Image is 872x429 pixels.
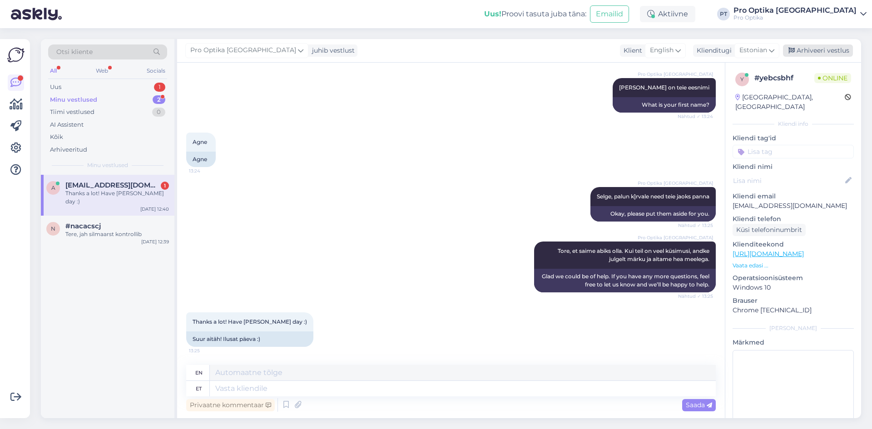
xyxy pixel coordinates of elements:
p: Vaata edasi ... [733,261,854,270]
p: [EMAIL_ADDRESS][DOMAIN_NAME] [733,201,854,211]
span: Pro Optika [GEOGRAPHIC_DATA] [638,180,713,187]
div: Klienditugi [693,46,732,55]
input: Lisa tag [733,145,854,158]
div: [DATE] 12:39 [141,238,169,245]
p: Chrome [TECHNICAL_ID] [733,306,854,315]
p: Klienditeekond [733,240,854,249]
span: a [51,184,55,191]
div: Uus [50,83,61,92]
span: English [650,45,674,55]
div: # yebcsbhf [754,73,814,84]
a: [URL][DOMAIN_NAME] [733,250,804,258]
span: 13:25 [189,347,223,354]
p: Märkmed [733,338,854,347]
span: 13:24 [189,168,223,174]
div: [DATE] 12:40 [140,206,169,212]
div: Proovi tasuta juba täna: [484,9,586,20]
div: Klient [620,46,642,55]
div: Küsi telefoninumbrit [733,224,806,236]
div: et [196,381,202,396]
span: agne.rupkute@gmail.com [65,181,160,189]
p: Brauser [733,296,854,306]
div: [PERSON_NAME] [733,324,854,332]
span: y [740,76,744,83]
div: Agne [186,152,216,167]
span: Agne [193,138,207,145]
div: 0 [152,108,165,117]
span: Estonian [739,45,767,55]
div: Tiimi vestlused [50,108,94,117]
div: Pro Optika [GEOGRAPHIC_DATA] [733,7,857,14]
div: Minu vestlused [50,95,97,104]
div: Web [94,65,110,77]
b: Uus! [484,10,501,18]
div: Socials [145,65,167,77]
p: Windows 10 [733,283,854,292]
div: PT [717,8,730,20]
div: Privaatne kommentaar [186,399,275,411]
p: Kliendi telefon [733,214,854,224]
span: Nähtud ✓ 13:25 [678,293,713,300]
div: Arhiveeritud [50,145,87,154]
p: Kliendi nimi [733,162,854,172]
div: 1 [161,182,169,190]
span: Pro Optika [GEOGRAPHIC_DATA] [190,45,296,55]
div: Glad we could be of help. If you have any more questions, feel free to let us know and we’ll be h... [534,269,716,292]
span: Nähtud ✓ 13:24 [678,113,713,120]
img: Askly Logo [7,46,25,64]
div: AI Assistent [50,120,84,129]
div: Pro Optika [733,14,857,21]
span: Online [814,73,851,83]
span: Pro Optika [GEOGRAPHIC_DATA] [638,71,713,78]
div: Thanks a lot! Have [PERSON_NAME] day :) [65,189,169,206]
div: Tere, jah silmaarst kontrollib [65,230,169,238]
div: Kõik [50,133,63,142]
p: Kliendi tag'id [733,133,854,143]
span: Nähtud ✓ 13:25 [678,222,713,229]
span: Saada [686,401,712,409]
div: 1 [154,83,165,92]
div: juhib vestlust [308,46,355,55]
p: Operatsioonisüsteem [733,273,854,283]
a: Pro Optika [GEOGRAPHIC_DATA]Pro Optika [733,7,867,21]
span: Selge, palun k]rvale need teie jaoks panna [597,193,709,200]
div: [GEOGRAPHIC_DATA], [GEOGRAPHIC_DATA] [735,93,845,112]
p: Kliendi email [733,192,854,201]
span: #nacacscj [65,222,101,230]
span: n [51,225,55,232]
button: Emailid [590,5,629,23]
div: 2 [153,95,165,104]
span: Pro Optika [GEOGRAPHIC_DATA] [638,234,713,241]
div: Okay, please put them aside for you. [590,206,716,222]
div: Arhiveeri vestlus [783,44,853,57]
span: [PERSON_NAME] on teie eesnimi [619,84,709,91]
div: Kliendi info [733,120,854,128]
div: en [195,365,203,380]
span: Otsi kliente [56,47,93,57]
span: Minu vestlused [87,161,128,169]
span: Tore, et saime abiks olla. Kui teil on veel küsimusi, andke julgelt märku ja aitame hea meelega. [558,247,711,262]
div: All [48,65,59,77]
div: Suur aitäh! Ilusat päeva :) [186,331,313,347]
input: Lisa nimi [733,176,843,186]
div: Aktiivne [640,6,695,22]
span: Thanks a lot! Have [PERSON_NAME] day :) [193,318,307,325]
div: What is your first name? [613,97,716,113]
